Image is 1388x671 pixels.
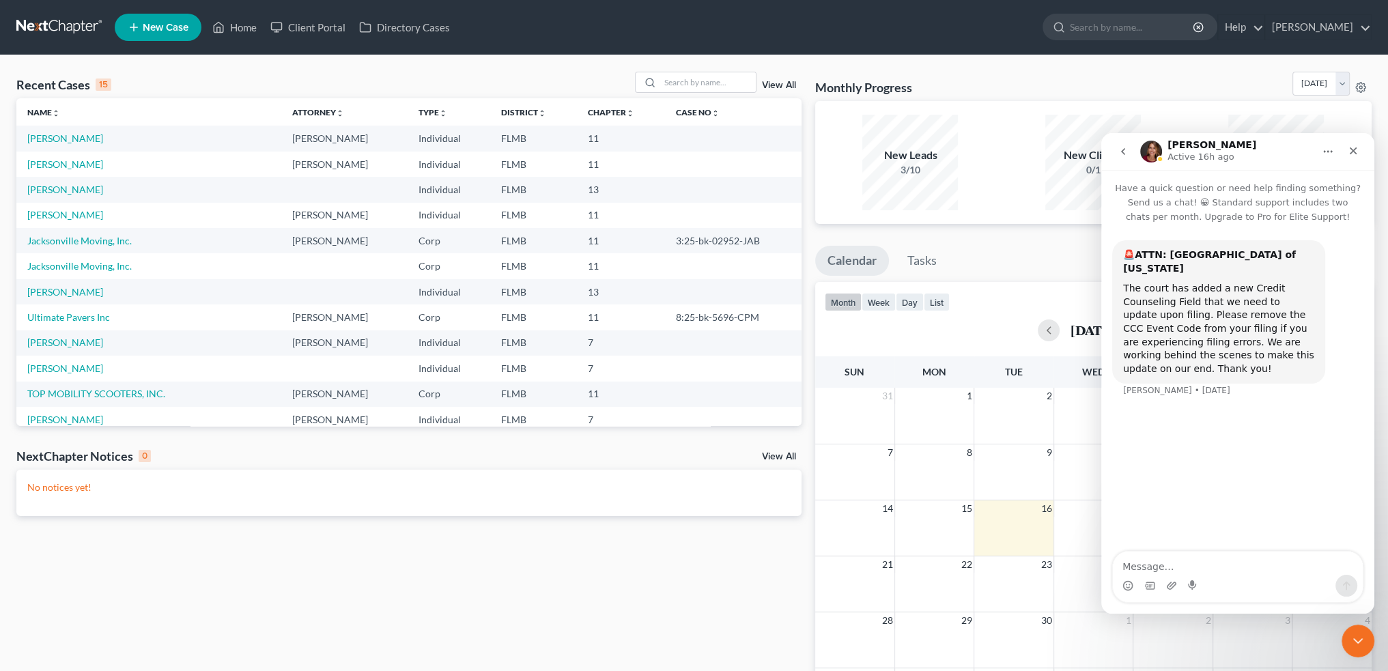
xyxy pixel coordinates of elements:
[960,500,974,517] span: 15
[490,407,576,432] td: FLMB
[1082,366,1105,377] span: Wed
[501,107,546,117] a: Districtunfold_more
[27,209,103,220] a: [PERSON_NAME]
[292,107,344,117] a: Attorneyunfold_more
[27,184,103,195] a: [PERSON_NAME]
[52,109,60,117] i: unfold_more
[577,253,665,279] td: 11
[862,147,958,163] div: New Leads
[1045,147,1141,163] div: New Clients
[577,330,665,356] td: 7
[408,126,490,151] td: Individual
[408,152,490,177] td: Individual
[1101,133,1374,614] iframe: Intercom live chat
[408,279,490,304] td: Individual
[490,330,576,356] td: FLMB
[143,23,188,33] span: New Case
[626,109,634,117] i: unfold_more
[408,228,490,253] td: Corp
[965,444,974,461] span: 8
[577,304,665,330] td: 11
[27,481,791,494] p: No notices yet!
[845,366,864,377] span: Sun
[1204,612,1213,629] span: 2
[815,79,912,96] h3: Monthly Progress
[27,158,103,170] a: [PERSON_NAME]
[490,279,576,304] td: FLMB
[352,15,457,40] a: Directory Cases
[281,407,408,432] td: [PERSON_NAME]
[577,356,665,381] td: 7
[577,228,665,253] td: 11
[825,293,862,311] button: month
[1363,612,1372,629] span: 4
[1265,15,1371,40] a: [PERSON_NAME]
[408,330,490,356] td: Individual
[281,152,408,177] td: [PERSON_NAME]
[408,356,490,381] td: Individual
[281,382,408,407] td: [PERSON_NAME]
[27,132,103,144] a: [PERSON_NAME]
[1040,500,1053,517] span: 16
[408,253,490,279] td: Corp
[490,253,576,279] td: FLMB
[281,228,408,253] td: [PERSON_NAME]
[924,293,950,311] button: list
[577,203,665,228] td: 11
[490,203,576,228] td: FLMB
[895,246,949,276] a: Tasks
[665,228,802,253] td: 3:25-bk-02952-JAB
[815,246,889,276] a: Calendar
[336,109,344,117] i: unfold_more
[408,382,490,407] td: Corp
[206,15,264,40] a: Home
[1071,323,1116,337] h2: [DATE]
[577,177,665,202] td: 13
[577,382,665,407] td: 11
[264,15,352,40] a: Client Portal
[27,311,110,323] a: Ultimate Pavers Inc
[281,203,408,228] td: [PERSON_NAME]
[896,293,924,311] button: day
[1005,366,1023,377] span: Tue
[490,152,576,177] td: FLMB
[1045,444,1053,461] span: 9
[96,78,111,91] div: 15
[960,556,974,573] span: 22
[27,260,132,272] a: Jacksonville Moving, Inc.
[27,337,103,348] a: [PERSON_NAME]
[27,362,103,374] a: [PERSON_NAME]
[588,107,634,117] a: Chapterunfold_more
[881,388,894,404] span: 31
[711,109,720,117] i: unfold_more
[1040,556,1053,573] span: 23
[1045,163,1141,177] div: 0/1
[1124,612,1133,629] span: 1
[490,382,576,407] td: FLMB
[27,235,132,246] a: Jacksonville Moving, Inc.
[862,293,896,311] button: week
[1218,15,1264,40] a: Help
[490,228,576,253] td: FLMB
[660,72,756,92] input: Search by name...
[27,388,165,399] a: TOP MOBILITY SCOOTERS, INC.
[577,126,665,151] td: 11
[577,407,665,432] td: 7
[27,286,103,298] a: [PERSON_NAME]
[762,81,796,90] a: View All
